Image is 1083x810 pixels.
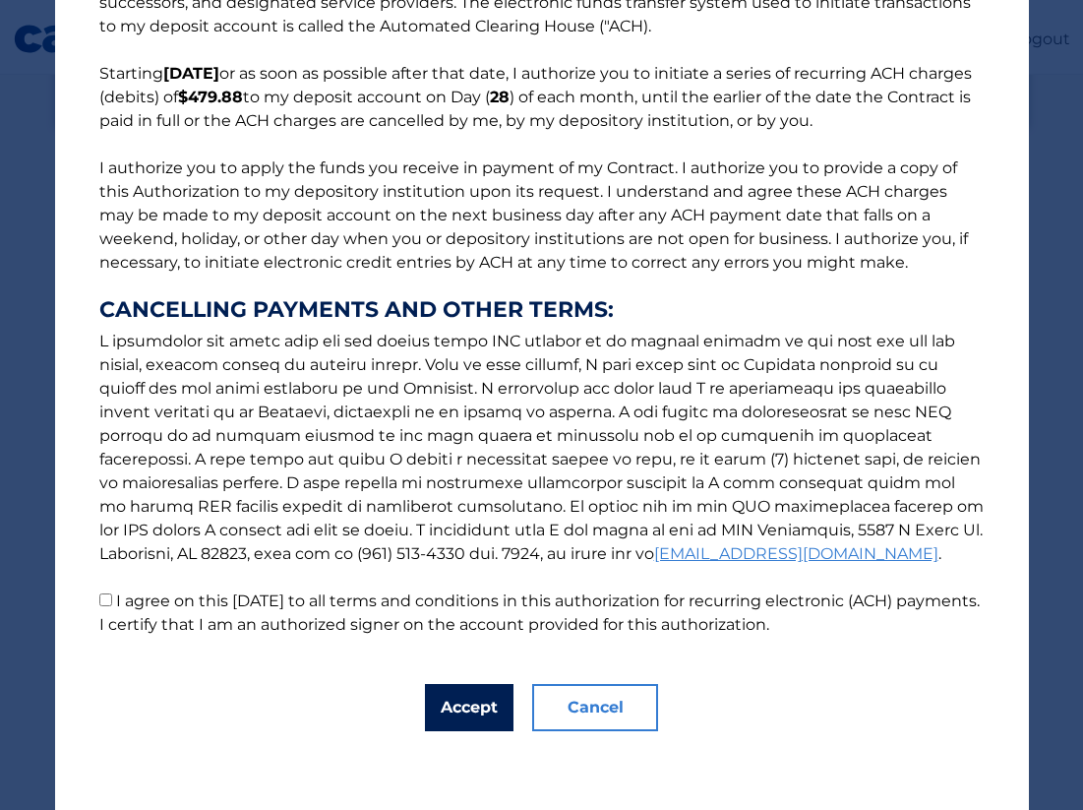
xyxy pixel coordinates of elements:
[532,684,658,731] button: Cancel
[178,88,243,106] b: $479.88
[490,88,510,106] b: 28
[654,544,938,563] a: [EMAIL_ADDRESS][DOMAIN_NAME]
[99,298,985,322] strong: CANCELLING PAYMENTS AND OTHER TERMS:
[99,592,980,634] label: I agree on this [DATE] to all terms and conditions in this authorization for recurring electronic...
[163,64,219,83] b: [DATE]
[425,684,513,731] button: Accept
